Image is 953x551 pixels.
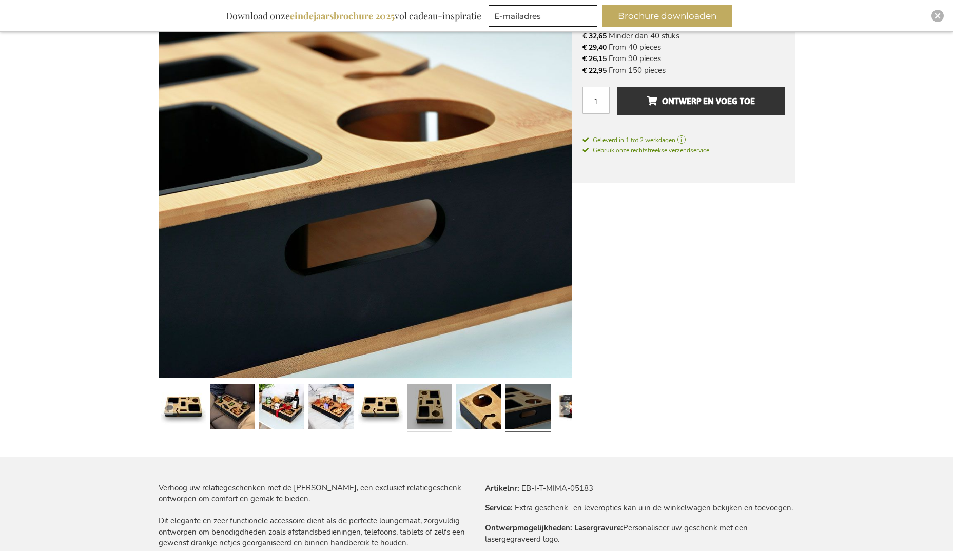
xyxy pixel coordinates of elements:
a: Gepersonaliseerde Couch Caddy [308,380,354,437]
a: Gepersonaliseerde Couch Caddy [505,380,551,437]
a: Geleverd in 1 tot 2 werkdagen [582,135,785,145]
a: Gepersonaliseerde Couch Caddy [210,380,255,437]
input: E-mailadres [489,5,597,27]
a: Gepersonaliseerde Couch Caddy [259,380,304,437]
li: Minder dan 40 stuks [582,30,785,42]
a: Gepersonaliseerde Couch Caddy [358,380,403,437]
strong: Lasergravure: [574,523,623,533]
li: From 150 pieces [582,65,785,76]
span: € 29,40 [582,43,607,52]
div: Close [931,10,944,22]
span: € 32,65 [582,31,607,41]
a: Gepersonaliseerde Couch Caddy [161,380,206,437]
form: marketing offers and promotions [489,5,600,30]
span: € 22,95 [582,66,607,75]
div: Download onze vol cadeau-inspiratie [221,5,486,27]
button: Brochure downloaden [602,5,732,27]
b: eindejaarsbrochure 2025 [290,10,395,22]
a: Gepersonaliseerde Couch Caddy [407,380,452,437]
span: Gebruik onze rechtstreekse verzendservice [582,146,709,154]
a: Gepersonaliseerde Couch Caddy [555,380,600,437]
input: Aantal [582,87,610,114]
li: From 40 pieces [582,42,785,53]
button: Ontwerp en voeg toe [617,87,784,115]
a: Gepersonaliseerde Couch Caddy [456,380,501,437]
span: Ontwerp en voeg toe [647,93,755,109]
span: € 26,15 [582,54,607,64]
a: Gebruik onze rechtstreekse verzendservice [582,145,709,155]
li: From 90 pieces [582,53,785,64]
img: Close [935,13,941,19]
